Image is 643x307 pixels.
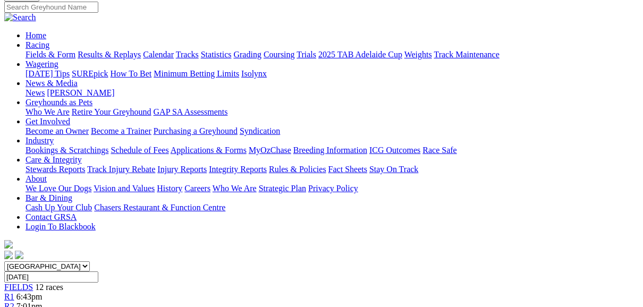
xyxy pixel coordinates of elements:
a: Who We Are [26,107,70,116]
a: Careers [184,184,210,193]
a: ICG Outcomes [369,146,420,155]
a: [DATE] Tips [26,69,70,78]
a: Racing [26,40,49,49]
a: Purchasing a Greyhound [154,126,238,135]
a: Stay On Track [369,165,418,174]
a: Bookings & Scratchings [26,146,108,155]
img: Search [4,13,36,22]
a: Rules & Policies [269,165,326,174]
div: News & Media [26,88,639,98]
a: News [26,88,45,97]
a: Breeding Information [293,146,367,155]
a: Tracks [176,50,199,59]
a: Chasers Restaurant & Function Centre [94,203,225,212]
a: Results & Replays [78,50,141,59]
a: Login To Blackbook [26,222,96,231]
a: Isolynx [241,69,267,78]
a: History [157,184,182,193]
a: How To Bet [111,69,152,78]
a: Injury Reports [157,165,207,174]
a: Weights [404,50,432,59]
a: Become an Owner [26,126,89,135]
a: Fields & Form [26,50,75,59]
a: News & Media [26,79,78,88]
a: FIELDS [4,283,33,292]
a: Become a Trainer [91,126,151,135]
a: Fact Sheets [328,165,367,174]
a: Track Injury Rebate [87,165,155,174]
a: Contact GRSA [26,212,77,221]
a: Integrity Reports [209,165,267,174]
a: Race Safe [422,146,456,155]
input: Search [4,2,98,13]
img: twitter.svg [15,251,23,259]
div: About [26,184,639,193]
a: Applications & Forms [171,146,247,155]
a: Calendar [143,50,174,59]
a: Who We Are [213,184,257,193]
a: MyOzChase [249,146,291,155]
a: Privacy Policy [308,184,358,193]
a: 2025 TAB Adelaide Cup [318,50,402,59]
span: 12 races [35,283,63,292]
a: Coursing [264,50,295,59]
a: R1 [4,292,14,301]
a: [PERSON_NAME] [47,88,114,97]
a: Minimum Betting Limits [154,69,239,78]
a: Greyhounds as Pets [26,98,92,107]
a: Strategic Plan [259,184,306,193]
a: Statistics [201,50,232,59]
div: Wagering [26,69,639,79]
a: Wagering [26,59,58,69]
a: Industry [26,136,54,145]
a: Cash Up Your Club [26,203,92,212]
a: About [26,174,47,183]
div: Racing [26,50,639,59]
span: 6:43pm [16,292,43,301]
div: Get Involved [26,126,639,136]
input: Select date [4,271,98,283]
a: Get Involved [26,117,70,126]
div: Bar & Dining [26,203,639,212]
a: GAP SA Assessments [154,107,228,116]
a: We Love Our Dogs [26,184,91,193]
div: Care & Integrity [26,165,639,174]
a: Retire Your Greyhound [72,107,151,116]
div: Greyhounds as Pets [26,107,639,117]
a: Track Maintenance [434,50,500,59]
a: Schedule of Fees [111,146,168,155]
a: SUREpick [72,69,108,78]
a: Syndication [240,126,280,135]
a: Care & Integrity [26,155,82,164]
a: Stewards Reports [26,165,85,174]
div: Industry [26,146,639,155]
img: facebook.svg [4,251,13,259]
a: Trials [297,50,316,59]
a: Home [26,31,46,40]
a: Grading [234,50,261,59]
a: Bar & Dining [26,193,72,202]
a: Vision and Values [94,184,155,193]
img: logo-grsa-white.png [4,240,13,249]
